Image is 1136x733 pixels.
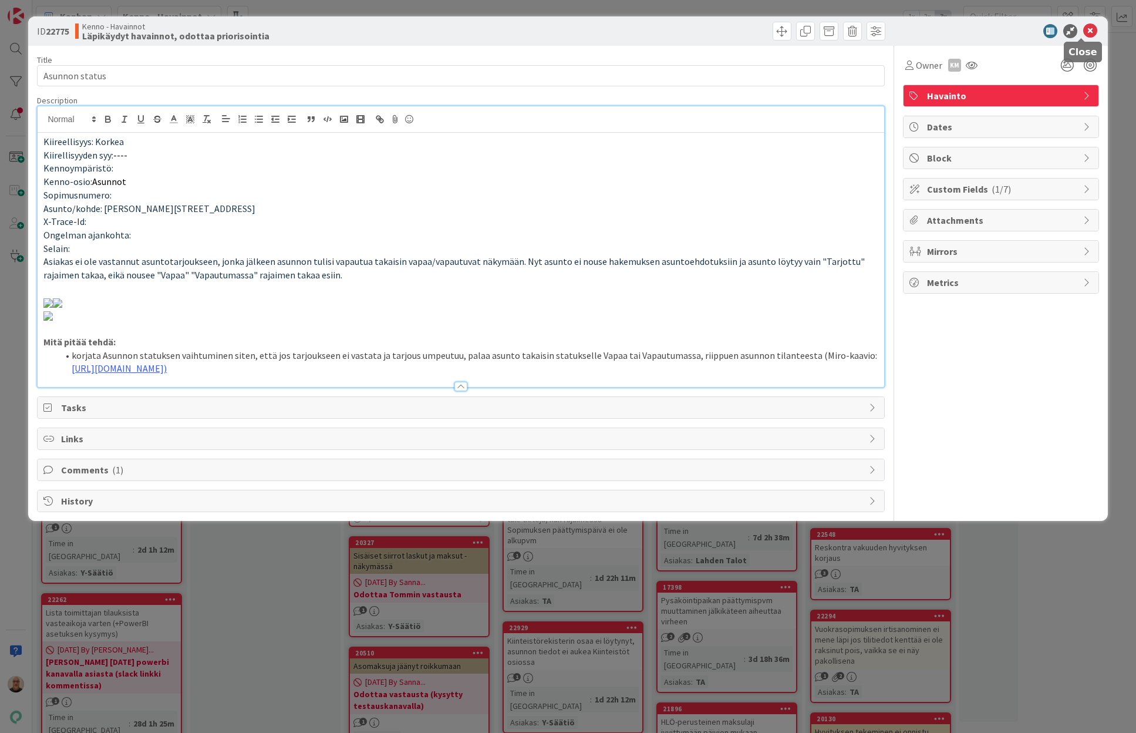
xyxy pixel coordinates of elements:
[43,189,112,201] span: Sopimusnumero:
[61,432,862,446] span: Links
[82,31,269,41] b: Läpikäydyt havainnot, odottaa priorisointia
[46,25,69,37] b: 22775
[948,59,961,72] div: KM
[92,176,126,187] span: Asunnot
[927,151,1077,165] span: Block
[37,95,77,106] span: Description
[927,213,1077,227] span: Attachments
[43,311,53,321] img: attachment
[53,298,62,308] img: attachment
[927,244,1077,258] span: Mirrors
[61,463,862,477] span: Comments
[43,176,92,187] span: Kenno-osio:
[37,24,69,38] span: ID
[37,65,884,86] input: type card name here...
[927,120,1077,134] span: Dates
[43,162,113,174] span: Kennoympäristö:
[927,89,1077,103] span: Havainto
[916,58,942,72] span: Owner
[1068,46,1097,58] h5: Close
[43,136,124,147] span: Kiireellisyys: Korkea
[43,216,86,227] span: X-Trace-Id:
[43,336,116,348] strong: Mitä pitää tehdä:
[927,275,1077,290] span: Metrics
[927,182,1077,196] span: Custom Fields
[113,149,127,161] span: ----
[61,401,862,415] span: Tasks
[82,22,269,31] span: Kenno - Havainnot
[43,229,131,241] span: Ongelman ajankohta:
[43,298,53,308] img: attachment
[112,464,123,476] span: ( 1 )
[43,149,113,161] span: Kiirellisyyden syy:
[992,183,1011,195] span: ( 1/7 )
[43,243,70,254] span: Selain:
[43,203,255,214] span: Asunto/kohde: [PERSON_NAME][STREET_ADDRESS]
[58,349,878,375] li: korjata Asunnon statuksen vaihtuminen siten, että jos tarjoukseen ei vastata ja tarjous umpeutuu,...
[43,255,867,281] span: Asiakas ei ole vastannut asuntotarjoukseen, jonka jälkeen asunnon tulisi vapautua takaisin vapaa/...
[37,55,52,65] label: Title
[72,362,167,374] a: [URL][DOMAIN_NAME])
[61,494,862,508] span: History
